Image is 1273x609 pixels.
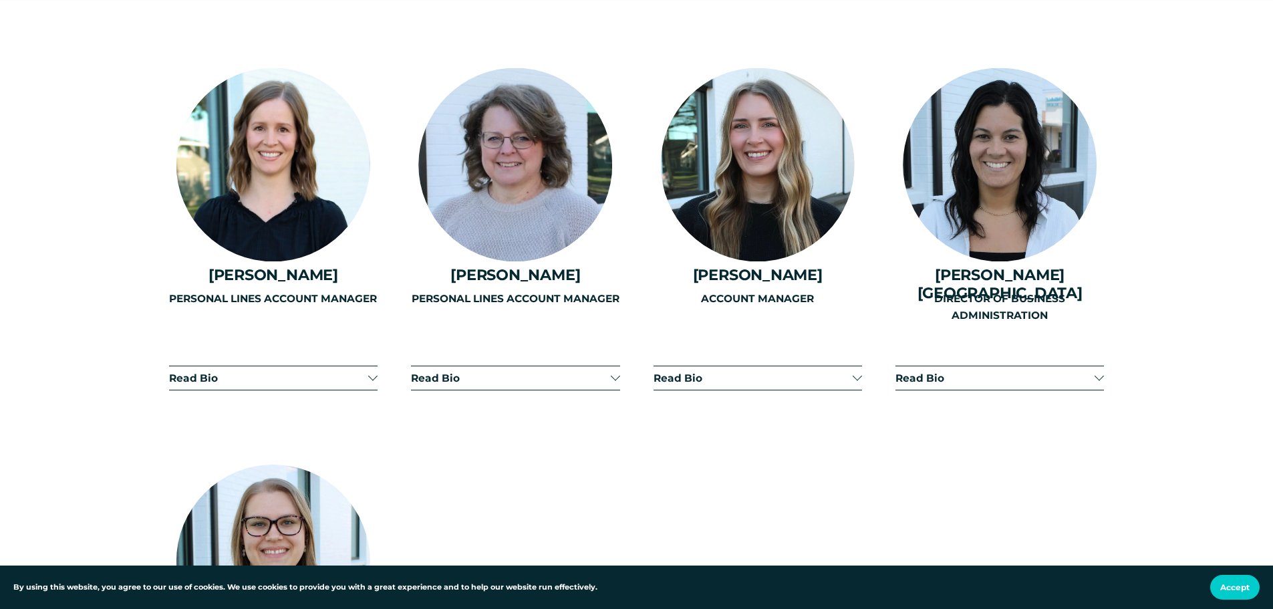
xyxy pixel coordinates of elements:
[1210,575,1260,600] button: Accept
[654,291,862,308] p: ACCOUNT MANAGER
[895,266,1104,301] h4: [PERSON_NAME][GEOGRAPHIC_DATA]
[1220,582,1250,592] span: Accept
[411,291,619,308] p: PERSONAL LINES ACCOUNT MANAGER
[895,366,1104,390] button: Read Bio
[895,291,1104,324] p: DIRECTOR OF BUSINESS ADMINISTRATION
[411,266,619,283] h4: [PERSON_NAME]
[13,582,597,594] p: By using this website, you agree to our use of cookies. We use cookies to provide you with a grea...
[895,372,1095,384] span: Read Bio
[169,291,378,308] p: PERSONAL LINES ACCOUNT MANAGER
[654,266,862,283] h4: [PERSON_NAME]
[169,266,378,283] h4: [PERSON_NAME]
